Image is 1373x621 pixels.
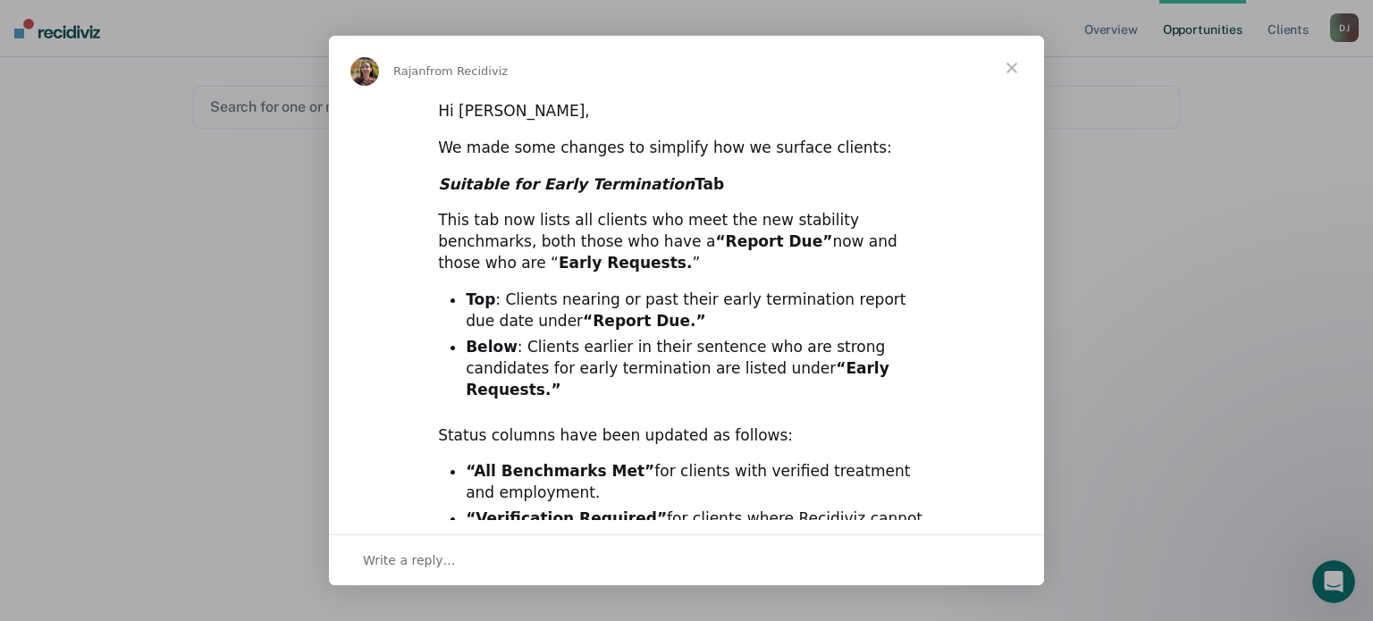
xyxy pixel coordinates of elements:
div: We made some changes to simplify how we surface clients: [438,138,935,159]
li: for clients where Recidiviz cannot verify treatment and employment using existing OTrack data. [466,508,935,573]
i: Suitable for Early Termination [438,175,695,193]
b: Below [466,338,518,356]
li: : Clients earlier in their sentence who are strong candidates for early termination are listed under [466,337,935,401]
b: “All Benchmarks Met” [466,462,654,480]
div: This tab now lists all clients who meet the new stability benchmarks, both those who have a now a... [438,210,935,273]
span: Write a reply… [363,549,456,572]
span: from Recidiviz [426,64,509,78]
b: Early Requests. [559,254,693,272]
div: Open conversation and reply [329,534,1044,585]
li: for clients with verified treatment and employment. [466,461,935,504]
b: “Verification Required” [466,509,667,527]
div: Status columns have been updated as follows: [438,425,935,447]
b: Top [466,290,495,308]
li: : Clients nearing or past their early termination report due date under [466,290,935,332]
div: Hi [PERSON_NAME], [438,101,935,122]
span: Rajan [393,64,426,78]
b: Tab [438,175,724,193]
b: “Report Due” [715,232,832,250]
b: “Report Due.” [583,312,705,330]
span: Close [980,36,1044,100]
b: “Early Requests.” [466,359,889,399]
img: Profile image for Rajan [350,57,379,86]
